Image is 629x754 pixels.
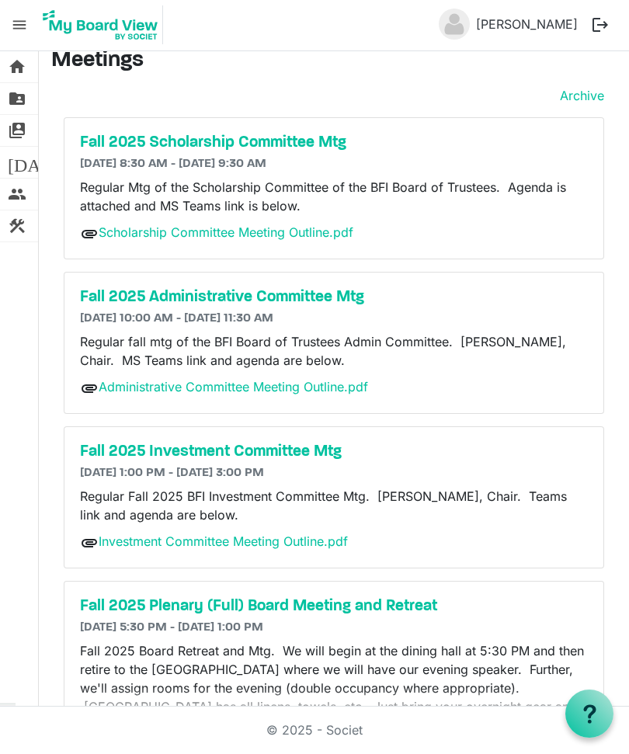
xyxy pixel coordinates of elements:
[584,9,617,42] button: logout
[439,9,470,40] img: no-profile-picture.svg
[80,621,588,636] h6: [DATE] 5:30 PM - [DATE] 1:00 PM
[38,6,169,45] a: My Board View Logo
[80,179,588,216] p: Regular Mtg of the Scholarship Committee of the BFI Board of Trustees. Agenda is attached and MS ...
[80,598,588,617] a: Fall 2025 Plenary (Full) Board Meeting and Retreat
[80,312,588,327] h6: [DATE] 10:00 AM - [DATE] 11:30 AM
[99,534,348,550] a: Investment Committee Meeting Outline.pdf
[80,158,588,172] h6: [DATE] 8:30 AM - [DATE] 9:30 AM
[99,380,368,395] a: Administrative Committee Meeting Outline.pdf
[80,289,588,308] a: Fall 2025 Administrative Committee Mtg
[266,723,363,738] a: © 2025 - Societ
[80,488,588,525] p: Regular Fall 2025 BFI Investment Committee Mtg. [PERSON_NAME], Chair. Teams link and agenda are b...
[80,225,99,244] span: attachment
[80,380,99,398] span: attachment
[99,225,353,241] a: Scholarship Committee Meeting Outline.pdf
[8,179,26,210] span: people
[80,134,588,153] a: Fall 2025 Scholarship Committee Mtg
[8,148,68,179] span: [DATE]
[51,49,617,75] h3: Meetings
[8,84,26,115] span: folder_shared
[470,9,584,40] a: [PERSON_NAME]
[8,211,26,242] span: construction
[80,534,99,553] span: attachment
[554,87,604,106] a: Archive
[80,642,588,735] p: Fall 2025 Board Retreat and Mtg. We will begin at the dining hall at 5:30 PM and then retire to t...
[5,11,34,40] span: menu
[8,116,26,147] span: switch_account
[80,467,588,481] h6: [DATE] 1:00 PM - [DATE] 3:00 PM
[80,443,588,462] a: Fall 2025 Investment Committee Mtg
[80,333,588,370] p: Regular fall mtg of the BFI Board of Trustees Admin Committee. [PERSON_NAME], Chair. MS Teams lin...
[38,6,163,45] img: My Board View Logo
[8,52,26,83] span: home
